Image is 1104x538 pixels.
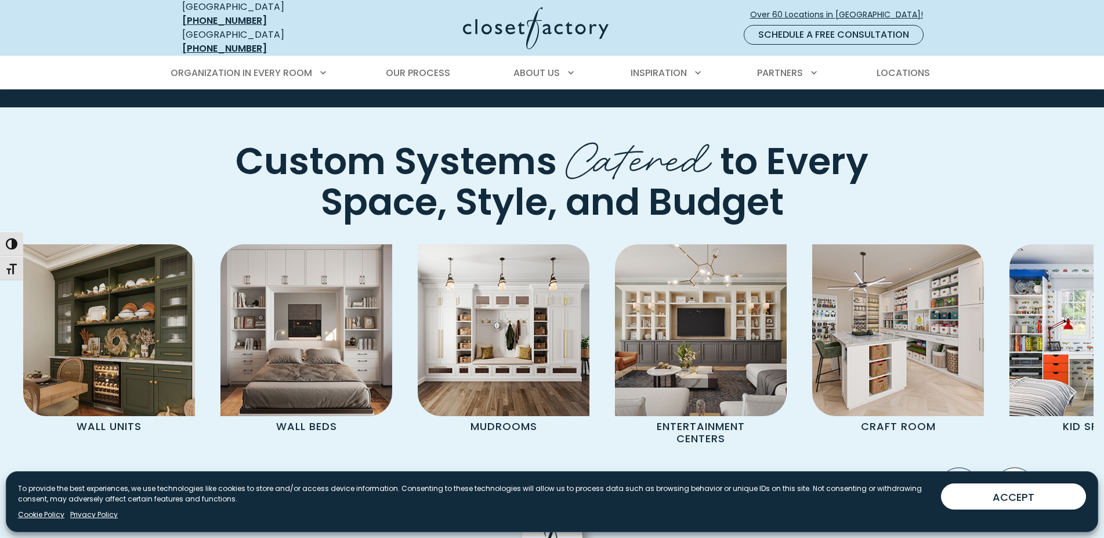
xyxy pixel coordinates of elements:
[750,9,932,21] span: Over 60 Locations in [GEOGRAPHIC_DATA]!
[45,416,173,438] p: Wall Units
[182,28,350,56] div: [GEOGRAPHIC_DATA]
[18,483,932,504] p: To provide the best experiences, we use technologies like cookies to store and/or access device i...
[18,510,64,520] a: Cookie Policy
[513,66,560,80] span: About Us
[182,14,267,27] a: [PHONE_NUMBER]
[220,244,392,416] img: Wall Bed
[418,244,589,416] img: Mudroom Cabinets
[208,244,405,438] a: Wall Bed Wall Beds
[321,135,869,228] span: to Every Space, Style, and Budget
[242,416,371,438] p: Wall Beds
[439,416,568,438] p: Mudrooms
[750,5,933,25] a: Over 60 Locations in [GEOGRAPHIC_DATA]!
[941,483,1086,510] button: ACCEPT
[70,510,118,520] a: Privacy Policy
[631,66,687,80] span: Inspiration
[236,135,557,187] span: Custom Systems
[744,25,924,45] a: Schedule a Free Consultation
[386,66,450,80] span: Our Process
[636,416,765,449] p: Entertainment Centers
[799,244,997,438] a: Custom craft room Craft Room
[171,66,312,80] span: Organization in Every Room
[162,57,942,89] nav: Primary Menu
[990,463,1040,513] button: Next slide
[834,416,962,438] p: Craft Room
[615,244,787,416] img: Entertainment Center
[602,244,799,449] a: Entertainment Center Entertainment Centers
[757,66,803,80] span: Partners
[405,244,602,438] a: Mudroom Cabinets Mudrooms
[463,7,609,49] img: Closet Factory Logo
[812,244,984,416] img: Custom craft room
[566,121,711,189] span: Catered
[182,42,267,55] a: [PHONE_NUMBER]
[23,244,195,416] img: Wall unit
[877,66,930,80] span: Locations
[10,244,208,438] a: Wall unit Wall Units
[934,463,984,513] button: Previous slide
